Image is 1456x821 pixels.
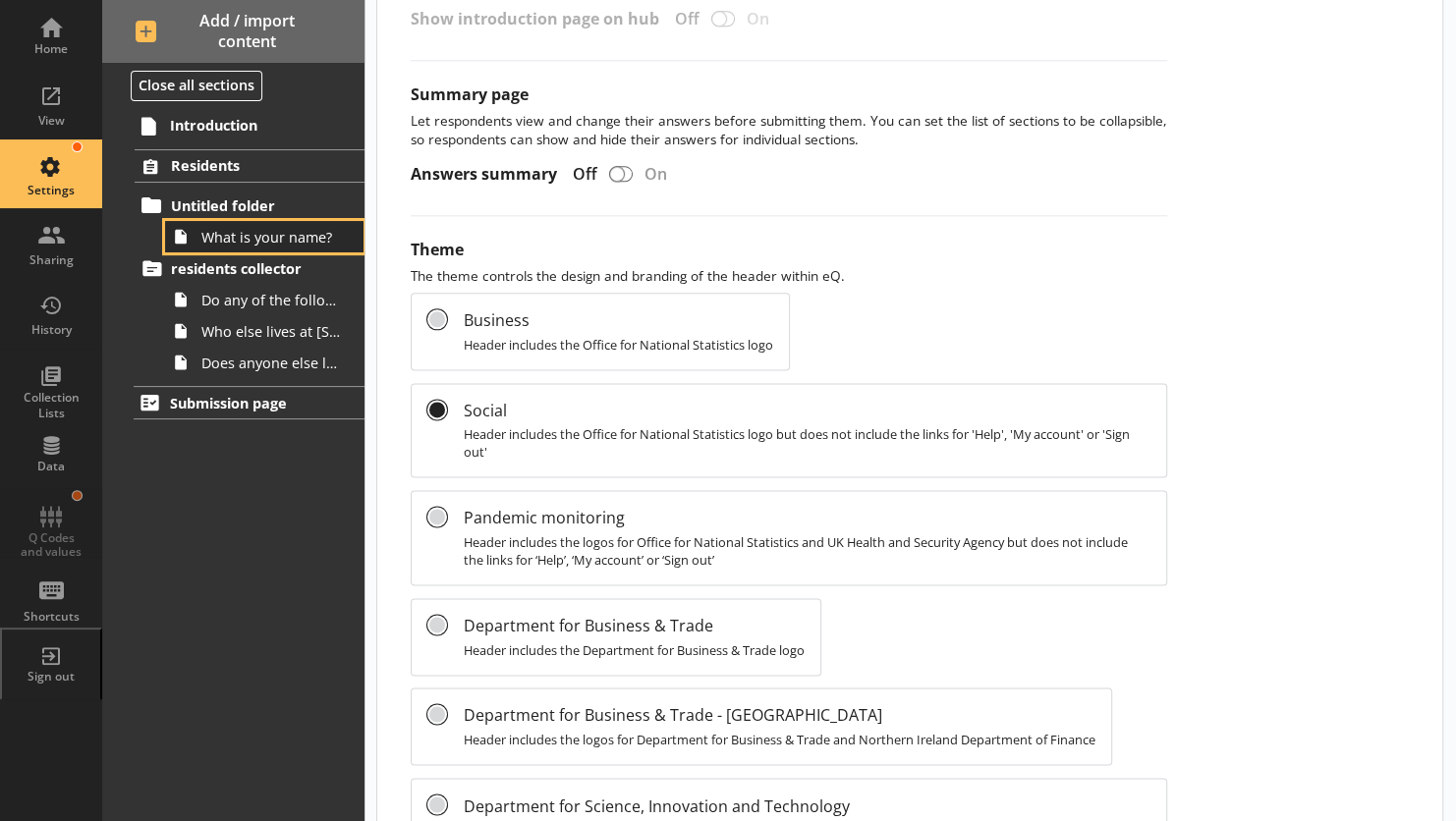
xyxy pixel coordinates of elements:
div: View [17,113,85,129]
p: Let respondents view and change their answers before submitting them. You can set the list of sec... [411,111,1167,148]
span: Pandemic monitoring [464,507,1150,528]
input: Department for Science, Innovation and TechnologyHeader includes the logos for Department for Bus... [427,794,447,814]
span: What is your name? [201,228,340,246]
div: On [637,163,683,185]
input: SocialHeader includes the Office for National Statistics logo but does not include the links for ... [427,400,447,419]
span: Header includes the Office for National Statistics logo but does not include the links for 'Help'... [464,425,1150,461]
div: Sharing [17,252,85,268]
span: Add / import content [136,11,331,52]
span: Header includes the logos for Department for Business & Trade and Northern Ireland Department of ... [464,731,1095,748]
li: Untitled folderWhat is your name? [143,190,364,252]
span: residents collector [171,259,332,278]
span: Header includes the Office for National Statistics logo [464,336,773,354]
div: Home [17,41,85,57]
span: Introduction [170,116,332,135]
input: Department for Business & TradeHeader includes the Department for Business & Trade logo [427,615,447,634]
a: Untitled folder [135,190,364,221]
li: residents collectorDo any of the following people also live at [STREET_ADDRESS] on [DATE]?Who els... [143,252,364,378]
span: Untitled folder [171,196,332,215]
div: Data [17,459,85,474]
a: residents collector [135,252,364,284]
button: Close all sections [131,71,262,101]
div: Off [557,163,605,185]
span: Business [464,309,773,331]
input: Pandemic monitoringHeader includes the logos for Office for National Statistics and UK Health and... [427,507,447,526]
span: Residents [171,156,332,175]
div: Sign out [17,669,85,684]
span: Department for Business & Trade - [GEOGRAPHIC_DATA] [464,704,1095,726]
span: Who else lives at [STREET_ADDRESS]? [201,322,340,341]
input: BusinessHeader includes the Office for National Statistics logo [427,309,447,329]
span: Do any of the following people also live at [STREET_ADDRESS] on [DATE]? [201,291,340,309]
div: Settings [17,183,85,198]
div: History [17,322,85,338]
a: Residents [135,149,364,183]
a: Do any of the following people also live at [STREET_ADDRESS] on [DATE]? [165,284,364,315]
a: Introduction [134,110,364,141]
label: Summary page [411,84,1167,105]
span: Social [464,400,1150,421]
div: Shortcuts [17,609,85,625]
input: Department for Business & Trade - [GEOGRAPHIC_DATA]Header includes the logos for Department for B... [427,704,447,724]
span: Department for Business & Trade [464,615,805,636]
li: ResidentsUntitled folderWhat is your name?residents collectorDo any of the following people also ... [102,149,364,378]
a: Who else lives at [STREET_ADDRESS]? [165,315,364,347]
a: Does anyone else live at [STREET_ADDRESS]? [165,347,364,378]
span: Department for Science, Innovation and Technology [464,794,1150,816]
span: Does anyone else live at [STREET_ADDRESS]? [201,354,340,372]
a: What is your name? [165,221,364,252]
a: Submission page [134,386,364,419]
label: Answers summary [411,164,557,185]
p: The theme controls the design and branding of the header within eQ. [411,266,1167,285]
span: Submission page [170,394,332,412]
div: Collection Lists [17,390,85,420]
span: Header includes the Department for Business & Trade logo [464,641,805,659]
label: Theme [411,240,1167,260]
span: Header includes the logos for Office for National Statistics and UK Health and Security Agency bu... [464,533,1150,569]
